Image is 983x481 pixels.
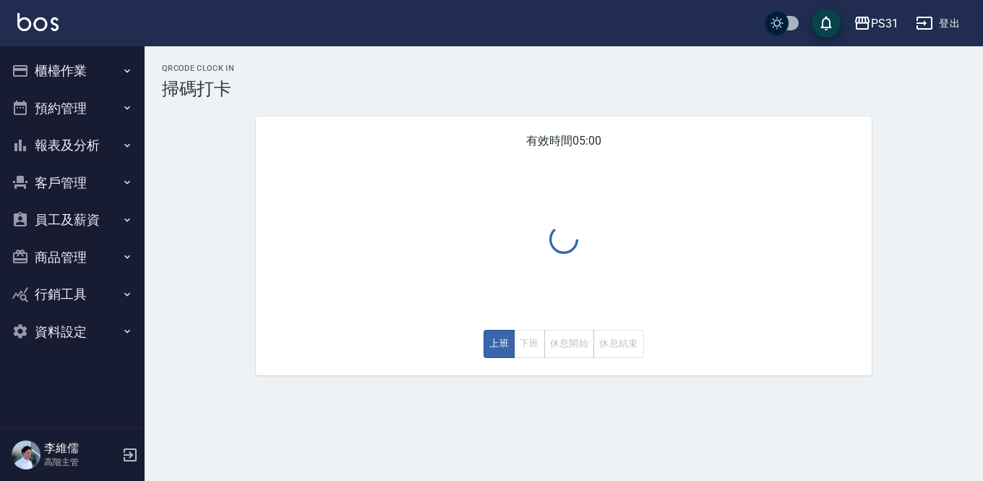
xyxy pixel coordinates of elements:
h5: 李維儒 [44,441,118,456]
button: 櫃檯作業 [6,52,139,90]
button: 行銷工具 [6,276,139,313]
button: 預約管理 [6,90,139,127]
h2: QRcode Clock In [162,64,966,73]
button: 登出 [910,10,966,37]
button: save [812,9,841,38]
div: PS31 [871,14,898,33]
button: 客戶管理 [6,164,139,202]
div: 有效時間 05:00 [256,116,872,375]
img: Person [12,440,40,469]
button: 商品管理 [6,239,139,276]
h3: 掃碼打卡 [162,79,966,99]
p: 高階主管 [44,456,118,469]
button: 資料設定 [6,313,139,351]
button: 報表及分析 [6,127,139,164]
img: Logo [17,13,59,31]
button: PS31 [848,9,904,38]
button: 員工及薪資 [6,201,139,239]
